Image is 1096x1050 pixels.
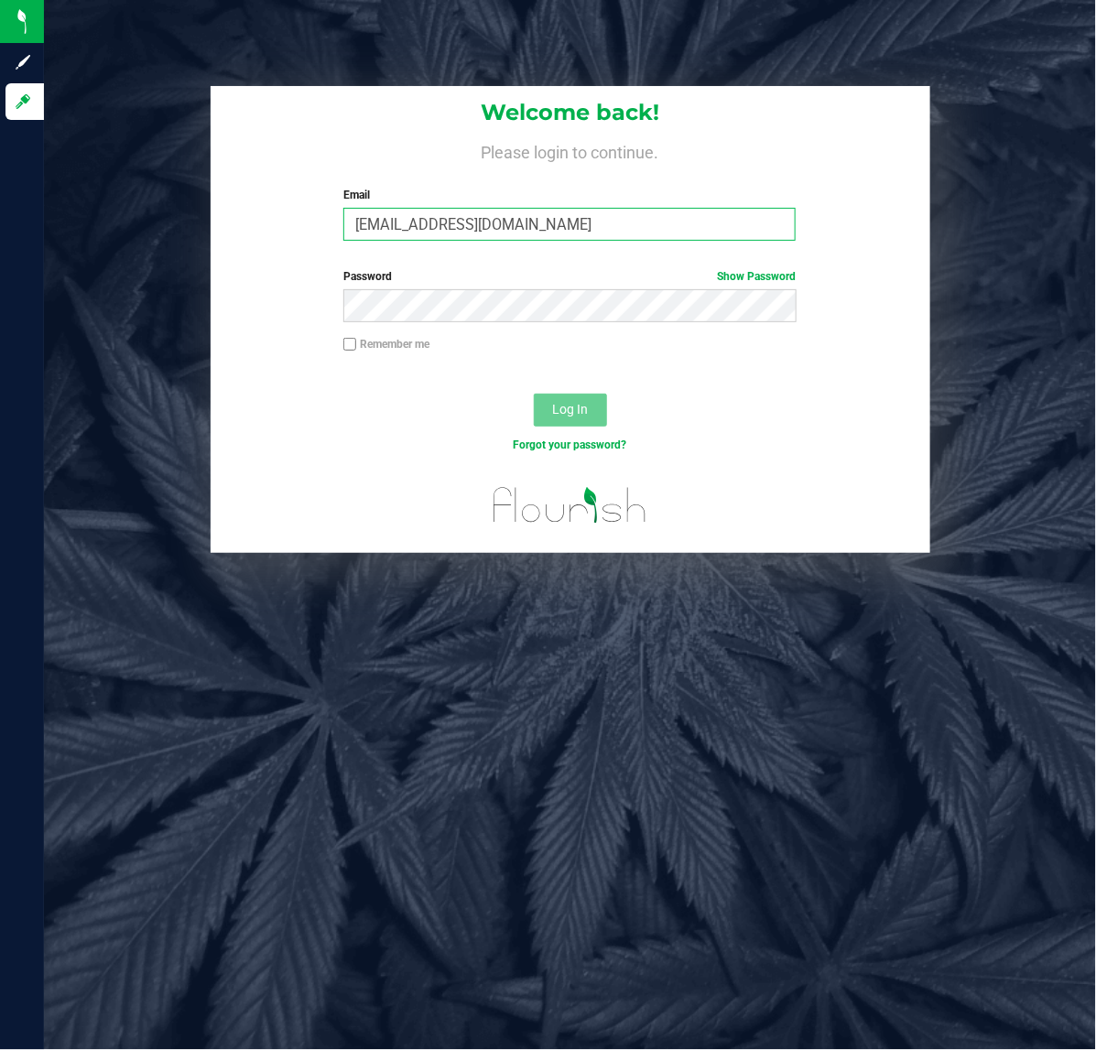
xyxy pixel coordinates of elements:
a: Show Password [717,270,796,283]
inline-svg: Log in [14,92,32,111]
span: Password [343,270,392,283]
label: Remember me [343,336,429,352]
h1: Welcome back! [211,101,930,124]
label: Email [343,187,796,203]
inline-svg: Sign up [14,53,32,71]
span: Log In [552,402,588,417]
img: flourish_logo.svg [480,472,660,538]
a: Forgot your password? [513,438,626,451]
input: Remember me [343,338,356,351]
button: Log In [534,394,607,427]
h4: Please login to continue. [211,139,930,161]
